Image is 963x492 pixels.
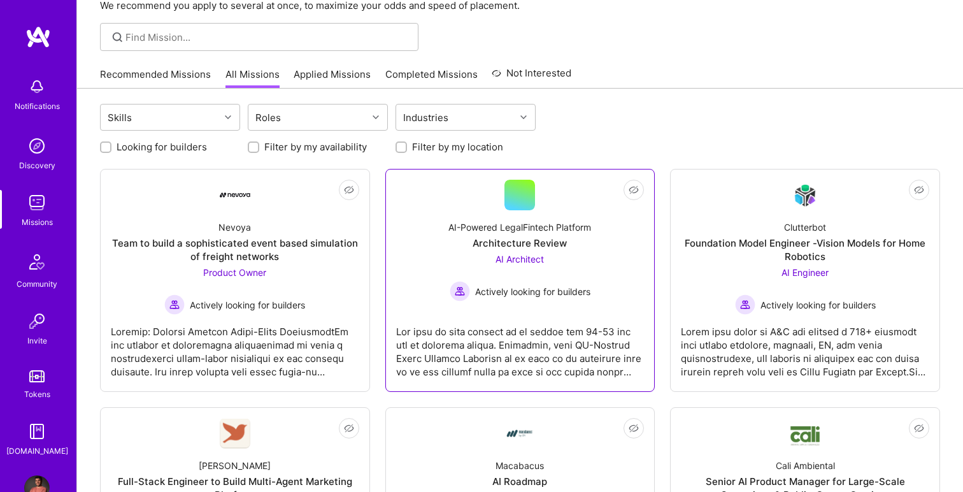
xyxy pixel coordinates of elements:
a: Company LogoNevoyaTeam to build a sophisticated event based simulation of freight networksProduct... [111,180,359,381]
i: icon Chevron [373,114,379,120]
span: AI Engineer [781,267,829,278]
span: Product Owner [203,267,266,278]
img: discovery [24,133,50,159]
span: Actively looking for builders [190,298,305,312]
input: Find Mission... [125,31,409,44]
i: icon EyeClosed [629,185,639,195]
img: Company Logo [790,421,820,447]
img: Actively looking for builders [164,294,185,315]
i: icon EyeClosed [344,185,354,195]
div: Nevoya [218,221,251,234]
div: Community [17,277,57,291]
div: Loremip: Dolorsi Ametcon Adipi-Elits DoeiusmodtEm inc utlabor et doloremagna aliquaenimad mi veni... [111,315,359,379]
div: Tokens [24,387,50,401]
div: Invite [27,334,47,347]
img: bell [24,74,50,99]
a: Applied Missions [294,68,371,89]
img: tokens [29,370,45,382]
div: Architecture Review [473,236,567,250]
div: Notifications [15,99,60,113]
span: AI Architect [496,254,544,264]
img: Community [22,247,52,277]
img: Actively looking for builders [450,281,470,301]
div: Lorem ipsu dolor si A&C adi elitsed d 718+ eiusmodt inci utlabo etdolore, magnaali, EN, adm venia... [681,315,929,379]
img: Invite [24,308,50,334]
i: icon EyeClosed [629,423,639,433]
span: Actively looking for builders [760,298,876,312]
span: Actively looking for builders [475,285,590,298]
div: Lor ipsu do sita consect ad el seddoe tem 94-53 inc utl et dolorema aliqua. Enimadmin, veni QU-No... [396,315,645,379]
div: Foundation Model Engineer -Vision Models for Home Robotics [681,236,929,263]
div: [PERSON_NAME] [199,459,271,472]
a: AI-Powered LegalFintech PlatformArchitecture ReviewAI Architect Actively looking for buildersActi... [396,180,645,381]
div: Missions [22,215,53,229]
div: Roles [252,108,284,127]
i: icon SearchGrey [110,30,125,45]
img: guide book [24,419,50,444]
i: icon EyeClosed [914,423,924,433]
div: Discovery [19,159,55,172]
img: teamwork [24,190,50,215]
i: icon EyeClosed [344,423,354,433]
div: Industries [400,108,452,127]
div: Macabacus [496,459,544,472]
a: Not Interested [492,66,571,89]
i: icon EyeClosed [914,185,924,195]
a: Recommended Missions [100,68,211,89]
img: logo [25,25,51,48]
div: AI-Powered LegalFintech Platform [448,221,591,234]
label: Looking for builders [117,140,207,154]
div: Skills [104,108,135,127]
img: Company Logo [790,180,820,210]
div: Team to build a sophisticated event based simulation of freight networks [111,236,359,263]
img: Company Logo [220,419,250,449]
img: Company Logo [220,192,250,198]
a: All Missions [225,68,280,89]
label: Filter by my location [412,140,503,154]
label: Filter by my availability [264,140,367,154]
a: Company LogoClutterbotFoundation Model Engineer -Vision Models for Home RoboticsAI Engineer Activ... [681,180,929,381]
div: Clutterbot [784,221,826,234]
div: Cali Ambiental [776,459,835,472]
div: AI Roadmap [492,475,547,488]
div: [DOMAIN_NAME] [6,444,68,458]
img: Actively looking for builders [735,294,755,315]
i: icon Chevron [225,114,231,120]
i: icon Chevron [520,114,527,120]
a: Completed Missions [385,68,478,89]
img: Company Logo [504,418,535,449]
